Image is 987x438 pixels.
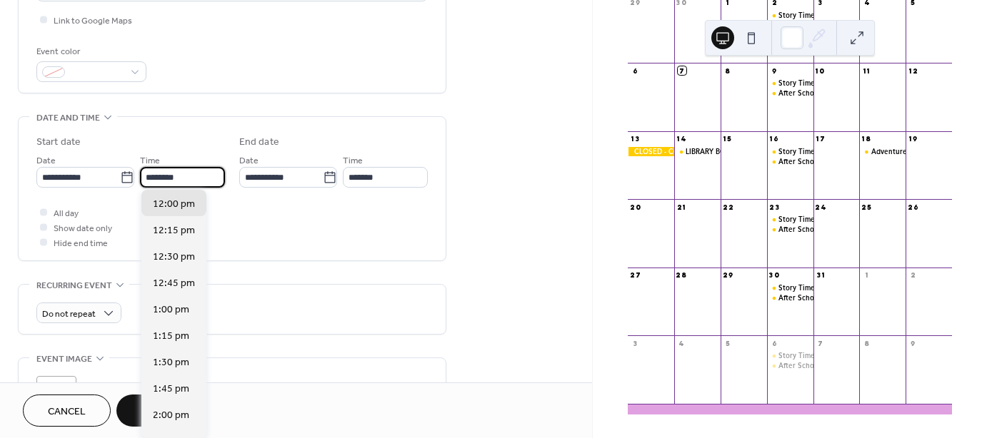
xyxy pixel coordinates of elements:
div: After School Program [767,157,813,166]
div: After School program [767,225,813,234]
div: 15 [724,135,733,143]
span: Date [36,153,56,168]
div: 11 [863,66,871,75]
div: 14 [678,135,686,143]
div: 7 [816,339,825,347]
span: 1:30 pm [153,355,189,370]
div: 17 [816,135,825,143]
div: Story Time [767,283,813,292]
span: Date [239,153,259,168]
button: Cancel [23,394,111,427]
span: 12:30 pm [153,250,195,265]
div: 9 [909,339,918,347]
div: After School Program [767,293,813,302]
div: 23 [770,203,778,211]
div: Story Time [778,283,815,292]
div: LIBRARY BOARD MEETING [686,147,774,156]
div: 26 [909,203,918,211]
div: 12 [909,66,918,75]
span: Time [140,153,160,168]
span: Cancel [48,404,86,419]
div: 5 [724,339,733,347]
div: 24 [816,203,825,211]
div: 27 [631,271,640,280]
div: LIBRARY BOARD MEETING [674,147,721,156]
span: 1:00 pm [153,302,189,317]
div: 9 [770,66,778,75]
span: 2:00 pm [153,408,189,423]
span: 12:00 pm [153,197,195,212]
div: CLOSED - COLUMBUS / INDIGENOUS DAY [628,147,674,156]
div: Start date [36,135,81,150]
div: 29 [724,271,733,280]
span: 1:45 pm [153,382,189,397]
div: Story Time [778,78,815,88]
div: After School Program [767,361,813,370]
div: 6 [770,339,778,347]
div: Story Time [778,11,815,20]
div: Story Time [767,351,813,360]
span: Time [343,153,363,168]
div: 6 [631,66,640,75]
span: Date and time [36,111,100,126]
div: After School Program [767,88,813,98]
div: ; [36,376,76,416]
div: 30 [770,271,778,280]
div: 20 [631,203,640,211]
span: Show date only [54,221,112,236]
div: 16 [770,135,778,143]
span: 12:15 pm [153,223,195,238]
div: After School Program [778,157,851,166]
div: After School Program [778,293,851,302]
div: 31 [816,271,825,280]
div: After School program [778,225,851,234]
div: Story Time [778,147,815,156]
div: 3 [631,339,640,347]
div: 4 [678,339,686,347]
span: Event image [36,352,92,367]
div: Story Time [767,11,813,20]
span: Hide end time [54,236,108,251]
span: 1:15 pm [153,329,189,344]
div: Story Time [767,215,813,224]
span: All day [54,206,79,221]
div: Story Time [778,215,815,224]
div: After School Program [778,88,851,98]
div: Event color [36,44,144,59]
div: Story Time [778,351,815,360]
div: Adventures Club Dungeons & Dragons [859,147,906,156]
div: 1 [863,271,871,280]
span: Link to Google Maps [54,14,132,29]
div: 19 [909,135,918,143]
span: Recurring event [36,278,112,293]
div: 2 [909,271,918,280]
div: Story Time [767,147,813,156]
div: 10 [816,66,825,75]
span: 12:45 pm [153,276,195,291]
div: 28 [678,271,686,280]
div: 8 [863,339,871,347]
div: End date [239,135,279,150]
div: 8 [724,66,733,75]
div: 25 [863,203,871,211]
div: Story Time [767,78,813,88]
div: 18 [863,135,871,143]
div: After School Program [778,361,851,370]
span: Do not repeat [42,306,96,322]
div: 22 [724,203,733,211]
div: 7 [678,66,686,75]
div: 21 [678,203,686,211]
div: 13 [631,135,640,143]
button: Save [116,394,190,427]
